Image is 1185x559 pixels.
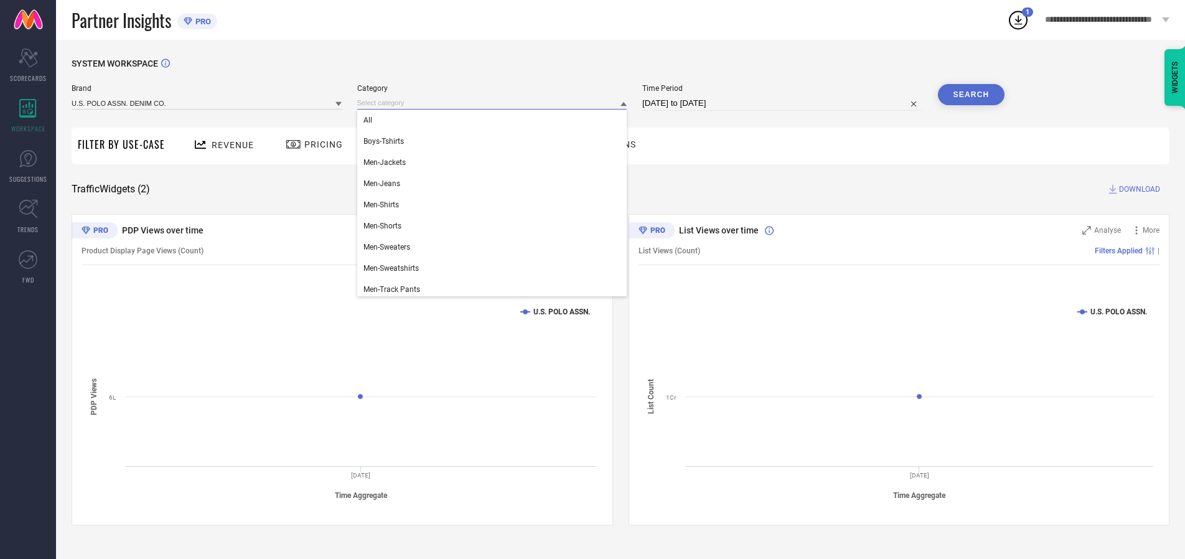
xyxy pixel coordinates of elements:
div: Men-Shirts [357,194,627,215]
span: Men-Sweaters [363,243,410,251]
div: Premium [629,222,675,241]
span: Boys-Tshirts [363,137,404,146]
text: [DATE] [909,472,929,479]
span: Category [357,84,627,93]
text: [DATE] [351,472,370,479]
text: U.S. POLO ASSN. [533,308,590,316]
span: SYSTEM WORKSPACE [72,59,158,68]
div: Premium [72,222,118,241]
tspan: Time Aggregate [335,491,388,500]
span: Partner Insights [72,7,171,33]
div: Men-Shorts [357,215,627,237]
span: Time Period [642,84,922,93]
span: Traffic Widgets ( 2 ) [72,183,150,195]
tspan: List Count [647,379,655,414]
span: Filter By Use-Case [78,137,165,152]
span: Product Display Page Views (Count) [82,247,204,255]
span: PDP Views over time [122,225,204,235]
text: 6L [109,394,116,401]
span: FWD [22,275,34,284]
div: Men-Jeans [357,173,627,194]
text: U.S. POLO ASSN. [1090,308,1147,316]
span: Revenue [212,140,254,150]
span: Men-Shirts [363,200,399,209]
svg: Zoom [1082,226,1091,235]
div: Men-Jackets [357,152,627,173]
span: List Views over time [679,225,759,235]
span: Analyse [1094,226,1121,235]
div: Boys-Tshirts [357,131,627,152]
tspan: PDP Views [90,378,98,415]
text: 1Cr [666,394,677,401]
span: Men-Shorts [363,222,401,230]
span: Men-Track Pants [363,285,420,294]
span: List Views (Count) [639,247,700,255]
span: More [1143,226,1159,235]
div: Open download list [1007,9,1029,31]
span: TRENDS [17,225,39,234]
span: All [363,116,372,124]
span: PRO [192,17,211,26]
span: DOWNLOAD [1119,183,1160,195]
span: Pricing [304,139,343,149]
span: Brand [72,84,342,93]
div: Men-Track Pants [357,279,627,300]
span: | [1158,247,1159,255]
input: Select category [357,96,627,110]
input: Select time period [642,96,922,111]
div: Men-Sweaters [357,237,627,258]
span: Men-Jeans [363,179,400,188]
tspan: Time Aggregate [893,491,946,500]
span: Filters Applied [1095,247,1143,255]
span: SCORECARDS [10,73,47,83]
span: 1 [1026,8,1029,16]
div: All [357,110,627,131]
span: Men-Sweatshirts [363,264,419,273]
span: WORKSPACE [11,124,45,133]
span: Men-Jackets [363,158,406,167]
div: Men-Sweatshirts [357,258,627,279]
button: Search [938,84,1005,105]
span: SUGGESTIONS [9,174,47,184]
